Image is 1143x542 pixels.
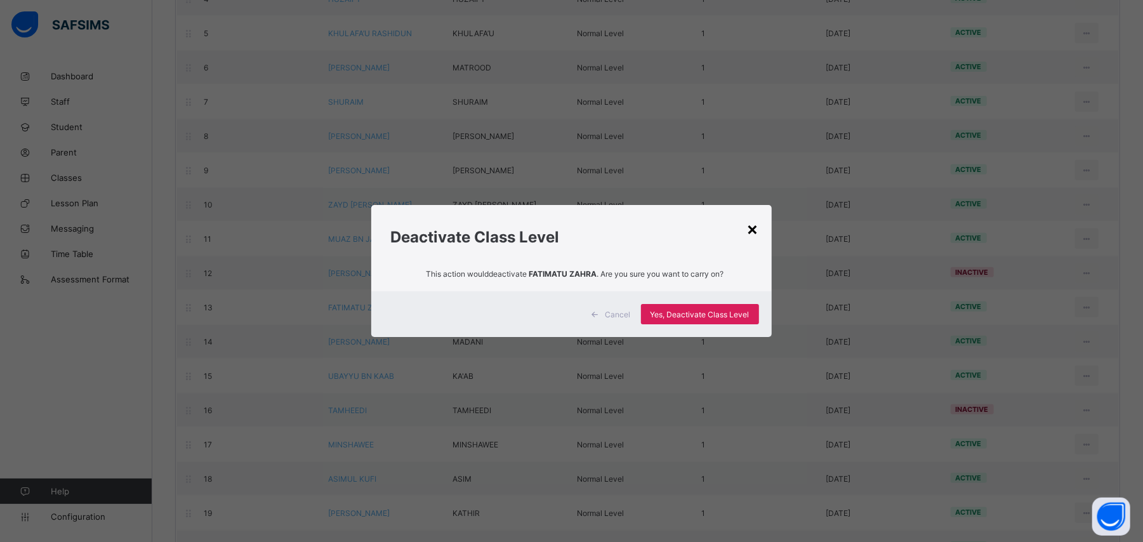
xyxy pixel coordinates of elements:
[605,310,631,319] span: Cancel
[1092,498,1130,536] button: Open asap
[529,269,597,279] strong: FATIMATU ZAHRA
[651,310,750,319] span: Yes, Deactivate Class Level
[397,269,752,279] span: This action would deactivate . Are you sure you want to carry on?
[390,228,752,246] h1: Deactivate Class Level
[747,218,759,239] div: ×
